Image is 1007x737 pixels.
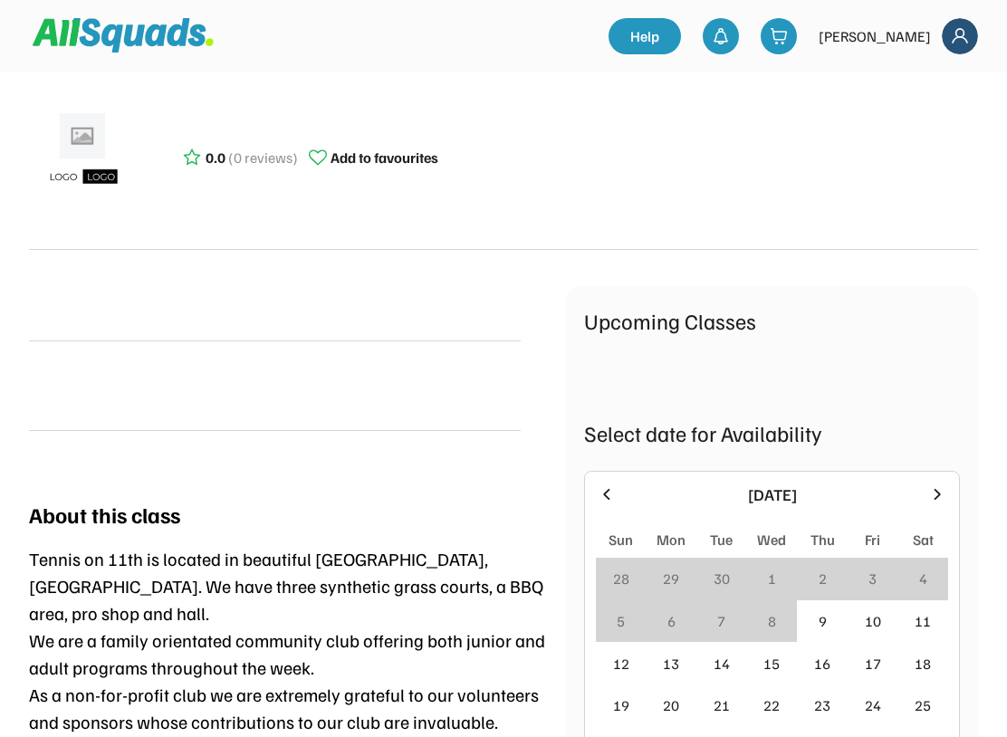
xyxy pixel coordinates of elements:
div: 18 [915,653,931,675]
div: 10 [865,610,881,632]
div: 23 [814,694,830,716]
div: 0.0 [206,147,225,168]
div: 11 [915,610,931,632]
div: 7 [717,610,725,632]
div: Sat [913,529,934,550]
div: 13 [663,653,679,675]
div: [PERSON_NAME] [819,25,931,47]
div: 21 [714,694,730,716]
div: 4 [919,568,927,589]
img: yH5BAEAAAAALAAAAAABAAEAAAIBRAA7 [29,364,72,407]
div: Fri [865,529,880,550]
div: 12 [613,653,629,675]
div: Wed [757,529,786,550]
div: 3 [868,568,877,589]
div: Thu [810,529,835,550]
div: About this class [29,498,180,531]
div: Sun [609,529,633,550]
div: Select date for Availability [584,416,960,449]
div: 25 [915,694,931,716]
div: Mon [657,529,686,550]
div: 17 [865,653,881,675]
div: 16 [814,653,830,675]
img: Squad%20Logo.svg [33,18,214,53]
div: Tue [710,529,733,550]
div: 14 [714,653,730,675]
img: Frame%2018.svg [942,18,978,54]
div: 30 [714,568,730,589]
div: 8 [768,610,776,632]
img: shopping-cart-01%20%281%29.svg [770,27,788,45]
img: bell-03%20%281%29.svg [712,27,730,45]
div: 6 [667,610,676,632]
div: 28 [613,568,629,589]
div: (0 reviews) [228,147,298,168]
img: ui-kit-placeholders-product-5_1200x.webp [38,107,129,197]
div: Add to favourites [331,147,438,168]
div: 5 [617,610,625,632]
div: 19 [613,694,629,716]
div: 1 [768,568,776,589]
div: 22 [763,694,780,716]
div: 15 [763,653,780,675]
div: 20 [663,694,679,716]
div: [DATE] [627,483,917,507]
div: 24 [865,694,881,716]
a: Help [609,18,681,54]
div: Upcoming Classes [584,304,960,337]
div: 9 [819,610,827,632]
div: 2 [819,568,827,589]
div: 29 [663,568,679,589]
